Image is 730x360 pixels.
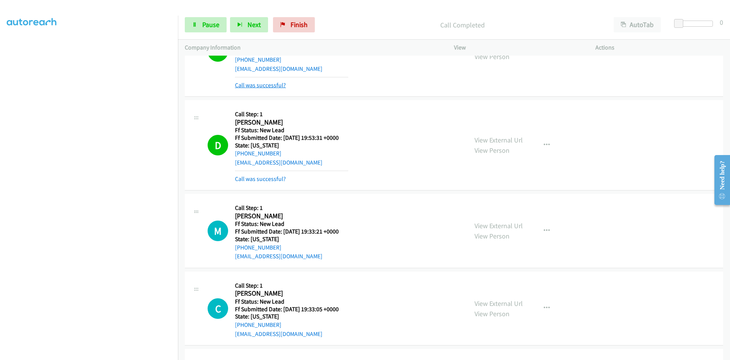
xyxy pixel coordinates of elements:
[708,150,730,210] iframe: Resource Center
[678,21,713,27] div: Delay between calls (in seconds)
[235,118,348,127] h2: [PERSON_NAME]
[235,253,322,260] a: [EMAIL_ADDRESS][DOMAIN_NAME]
[235,306,339,313] h5: Ff Submitted Date: [DATE] 19:33:05 +0000
[235,228,339,235] h5: Ff Submitted Date: [DATE] 19:33:21 +0000
[235,159,322,166] a: [EMAIL_ADDRESS][DOMAIN_NAME]
[235,110,348,118] h5: Call Step: 1
[235,142,348,149] h5: State: [US_STATE]
[208,298,228,319] h1: C
[235,313,339,320] h5: State: [US_STATE]
[235,65,322,72] a: [EMAIL_ADDRESS][DOMAIN_NAME]
[235,82,286,89] a: Call was successful?
[235,289,339,298] h2: [PERSON_NAME]
[208,298,228,319] div: The call is yet to be attempted
[235,204,339,212] h5: Call Step: 1
[248,20,261,29] span: Next
[235,134,348,142] h5: Ff Submitted Date: [DATE] 19:53:31 +0000
[325,20,600,30] p: Call Completed
[235,244,281,251] a: [PHONE_NUMBER]
[235,212,339,221] h2: [PERSON_NAME]
[595,43,723,52] p: Actions
[474,299,523,308] a: View External Url
[235,150,281,157] a: [PHONE_NUMBER]
[474,146,509,155] a: View Person
[273,17,315,32] a: Finish
[474,136,523,144] a: View External Url
[235,282,339,290] h5: Call Step: 1
[474,232,509,240] a: View Person
[208,221,228,241] h1: M
[290,20,308,29] span: Finish
[230,17,268,32] button: Next
[235,235,339,243] h5: State: [US_STATE]
[235,175,286,182] a: Call was successful?
[235,298,339,306] h5: Ff Status: New Lead
[235,126,348,134] h5: Ff Status: New Lead
[474,309,509,318] a: View Person
[235,56,281,63] a: [PHONE_NUMBER]
[202,20,219,29] span: Pause
[208,135,228,155] h1: D
[185,17,227,32] a: Pause
[185,43,440,52] p: Company Information
[614,17,661,32] button: AutoTab
[235,330,322,338] a: [EMAIL_ADDRESS][DOMAIN_NAME]
[454,43,582,52] p: View
[208,221,228,241] div: The call is yet to be attempted
[235,220,339,228] h5: Ff Status: New Lead
[235,321,281,328] a: [PHONE_NUMBER]
[474,221,523,230] a: View External Url
[474,52,509,61] a: View Person
[720,17,723,27] div: 0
